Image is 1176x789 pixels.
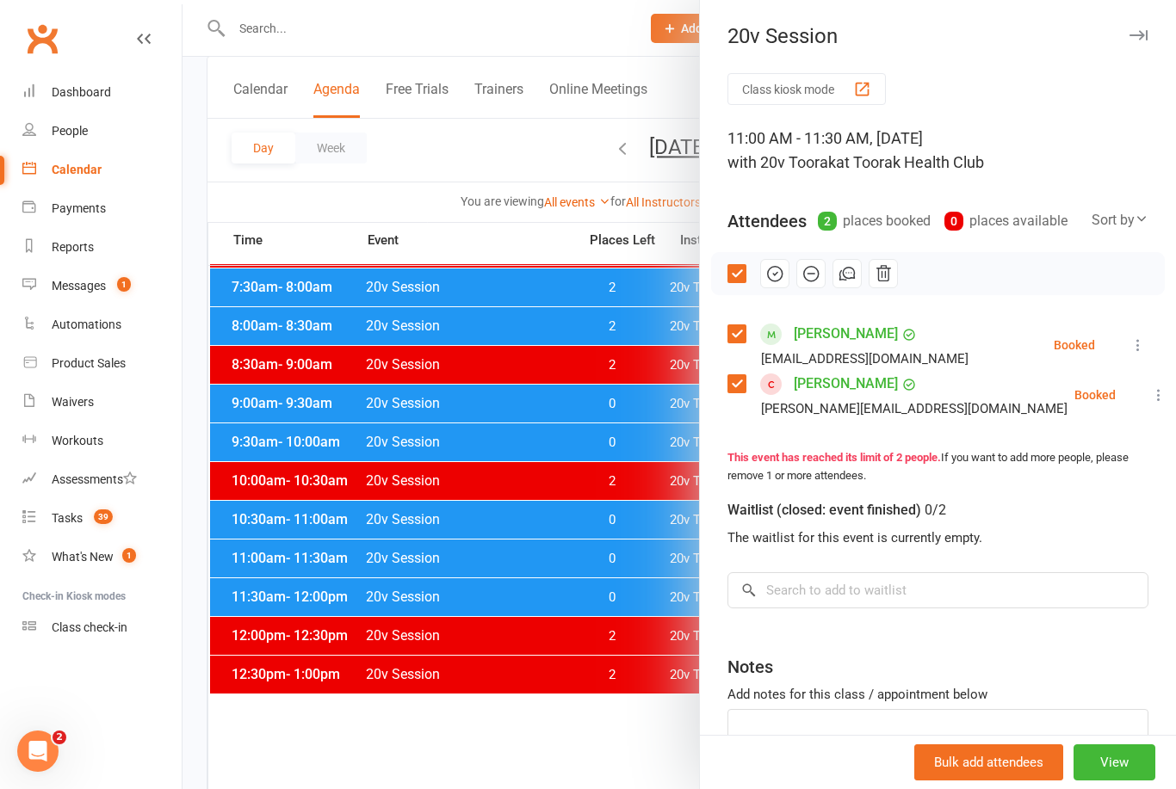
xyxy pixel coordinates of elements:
a: Calendar [22,151,182,189]
div: 2 [818,212,837,231]
div: Waitlist [727,498,946,522]
div: The waitlist for this event is currently empty. [727,527,1148,548]
div: 0/2 [925,498,946,522]
a: What's New1 [22,538,182,576]
div: People [52,124,88,138]
a: Payments [22,189,182,228]
button: Class kiosk mode [727,73,886,105]
div: Class check-in [52,620,127,634]
div: Reports [52,240,94,254]
a: Dashboard [22,73,182,112]
button: Bulk add attendees [914,744,1063,780]
span: 1 [122,548,136,563]
div: Tasks [52,511,83,525]
strong: This event has reached its limit of 2 people. [727,451,941,464]
button: View [1074,744,1155,780]
div: Calendar [52,163,102,176]
a: Class kiosk mode [22,608,182,647]
span: with 20v Toorak [727,153,836,171]
div: Payments [52,201,106,215]
div: Automations [52,317,121,331]
div: places available [944,209,1068,233]
div: Workouts [52,434,103,447]
a: Waivers [22,383,182,422]
input: Search to add to waitlist [727,572,1148,608]
a: Tasks 39 [22,499,182,538]
span: 2 [53,730,66,744]
span: (closed: event finished) [777,502,921,518]
div: Messages [52,279,106,293]
a: Assessments [22,460,182,499]
div: Add notes for this class / appointment below [727,684,1148,705]
div: [EMAIL_ADDRESS][DOMAIN_NAME] [761,348,969,370]
div: [PERSON_NAME][EMAIL_ADDRESS][DOMAIN_NAME] [761,398,1068,420]
div: Dashboard [52,85,111,99]
span: 1 [117,277,131,292]
div: 20v Session [700,24,1176,48]
a: [PERSON_NAME] [794,320,898,348]
a: Reports [22,228,182,267]
div: Waivers [52,395,94,409]
div: Sort by [1092,209,1148,231]
a: People [22,112,182,151]
div: 0 [944,212,963,231]
div: If you want to add more people, please remove 1 or more attendees. [727,449,1148,485]
a: Product Sales [22,344,182,383]
span: at Toorak Health Club [836,153,984,171]
div: Booked [1054,339,1095,351]
div: 11:00 AM - 11:30 AM, [DATE] [727,126,1148,175]
div: Product Sales [52,356,126,370]
span: 39 [94,509,113,524]
div: Assessments [52,472,137,486]
div: places booked [818,209,931,233]
div: What's New [52,550,114,564]
a: Automations [22,305,182,344]
div: Attendees [727,209,807,233]
iframe: Intercom live chat [17,730,59,772]
a: Workouts [22,422,182,460]
a: Messages 1 [22,267,182,305]
div: Notes [727,655,773,679]
a: Clubworx [21,17,64,60]
a: [PERSON_NAME] [794,370,898,398]
div: Booked [1074,389,1116,401]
